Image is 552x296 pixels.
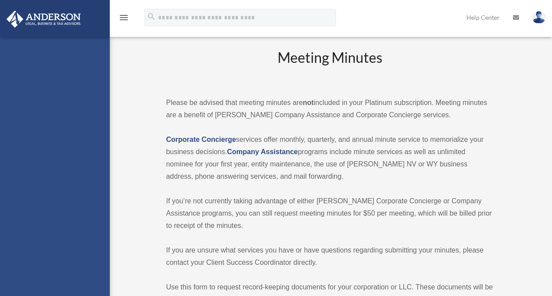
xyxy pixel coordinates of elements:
img: Anderson Advisors Platinum Portal [4,11,83,28]
p: If you are unsure what services you have or have questions regarding submitting your minutes, ple... [166,244,494,269]
i: search [147,12,156,22]
p: If you’re not currently taking advantage of either [PERSON_NAME] Corporate Concierge or Company A... [166,195,494,232]
a: Company Assistance [227,148,298,155]
p: services offer monthly, quarterly, and annual minute service to memorialize your business decisio... [166,134,494,183]
a: Corporate Concierge [166,136,236,143]
a: menu [119,15,129,23]
i: menu [119,12,129,23]
h2: Meeting Minutes [166,48,494,84]
p: Please be advised that meeting minutes are included in your Platinum subscription. Meeting minute... [166,97,494,121]
strong: not [303,99,314,106]
img: User Pic [532,11,545,24]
